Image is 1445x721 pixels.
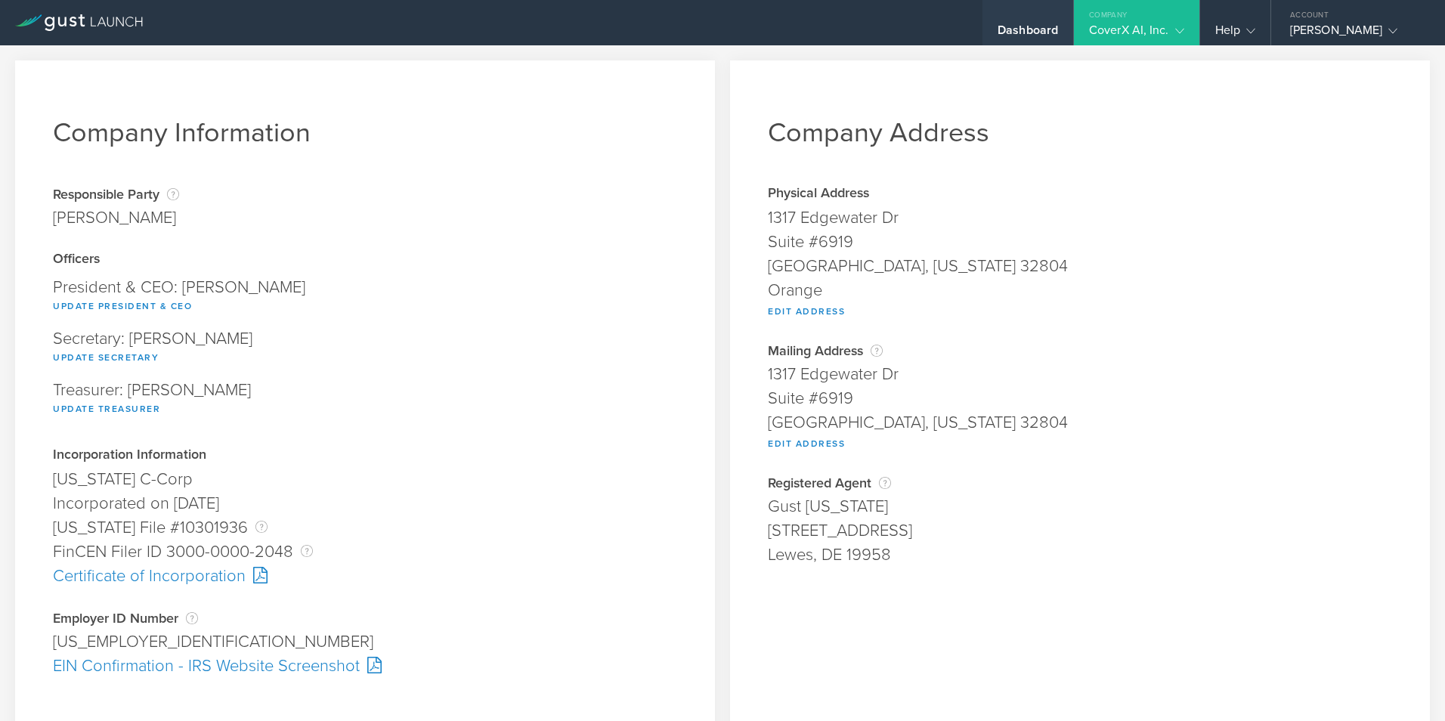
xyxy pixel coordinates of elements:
div: [GEOGRAPHIC_DATA], [US_STATE] 32804 [768,410,1392,435]
div: Employer ID Number [53,611,677,626]
div: Physical Address [768,187,1392,202]
div: Lewes, DE 19958 [768,543,1392,567]
div: EIN Confirmation - IRS Website Screenshot [53,654,677,678]
div: [STREET_ADDRESS] [768,518,1392,543]
button: Update Treasurer [53,400,160,418]
div: CoverX AI, Inc. [1089,23,1184,45]
div: [GEOGRAPHIC_DATA], [US_STATE] 32804 [768,254,1392,278]
div: Suite #6919 [768,230,1392,254]
div: [PERSON_NAME] [1290,23,1419,45]
h1: Company Address [768,116,1392,149]
div: Suite #6919 [768,386,1392,410]
div: [US_STATE] C-Corp [53,467,677,491]
div: Incorporated on [DATE] [53,491,677,515]
button: Update President & CEO [53,297,192,315]
div: Responsible Party [53,187,179,202]
div: 1317 Edgewater Dr [768,362,1392,386]
div: Certificate of Incorporation [53,564,677,588]
button: Update Secretary [53,348,159,367]
h1: Company Information [53,116,677,149]
div: Dashboard [998,23,1058,45]
div: Registered Agent [768,475,1392,490]
iframe: Chat Widget [1369,648,1445,721]
div: [PERSON_NAME] [53,206,179,230]
div: Help [1215,23,1255,45]
button: Edit Address [768,435,845,453]
div: [US_EMPLOYER_IDENTIFICATION_NUMBER] [53,630,677,654]
div: Treasurer: [PERSON_NAME] [53,374,677,425]
div: Orange [768,278,1392,302]
div: Incorporation Information [53,448,677,463]
div: Mailing Address [768,343,1392,358]
div: 1317 Edgewater Dr [768,206,1392,230]
div: Gust [US_STATE] [768,494,1392,518]
div: President & CEO: [PERSON_NAME] [53,271,677,323]
div: [US_STATE] File #10301936 [53,515,677,540]
div: FinCEN Filer ID 3000-0000-2048 [53,540,677,564]
div: Officers [53,252,677,268]
button: Edit Address [768,302,845,320]
div: Secretary: [PERSON_NAME] [53,323,677,374]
